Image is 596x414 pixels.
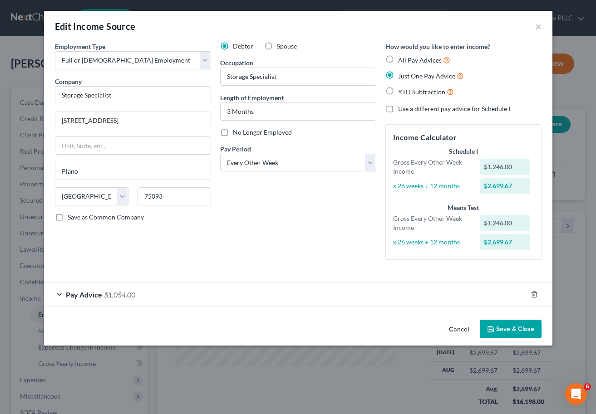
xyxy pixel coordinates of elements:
[535,21,542,32] button: ×
[480,320,542,339] button: Save & Close
[55,43,105,50] span: Employment Type
[138,187,211,205] input: Enter zip...
[220,93,284,102] label: Length of Employment
[480,159,530,175] div: $1,246.00
[55,112,211,129] input: Enter address...
[398,72,455,80] span: Just One Pay Advice
[221,68,376,85] input: --
[68,213,144,221] span: Save as Common Company
[55,86,211,104] input: Search company by name...
[277,42,297,50] span: Spouse
[584,383,591,390] span: 6
[233,128,292,136] span: No Longer Employed
[480,178,530,194] div: $2,699.67
[393,132,534,143] h5: Income Calculator
[233,42,253,50] span: Debtor
[66,290,102,299] span: Pay Advice
[565,383,587,405] iframe: Intercom live chat
[389,214,476,232] div: Gross Every Other Week Income
[389,181,476,190] div: x 26 weeks ÷ 12 months
[389,238,476,247] div: x 26 weeks ÷ 12 months
[55,20,136,33] div: Edit Income Source
[393,147,534,156] div: Schedule I
[385,42,490,51] label: How would you like to enter income?
[480,234,530,250] div: $2,699.67
[220,58,253,68] label: Occupation
[442,321,476,339] button: Cancel
[398,105,510,112] span: Use a different pay advice for Schedule I
[104,290,135,299] span: $1,054.00
[398,56,442,64] span: All Pay Advices
[55,78,82,85] span: Company
[55,162,211,180] input: Enter city...
[220,145,251,153] span: Pay Period
[389,158,476,176] div: Gross Every Other Week Income
[55,137,211,154] input: Unit, Suite, etc...
[398,88,445,96] span: YTD Subtraction
[393,203,534,212] div: Means Test
[221,103,376,120] input: ex: 2 years
[480,215,530,231] div: $1,246.00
